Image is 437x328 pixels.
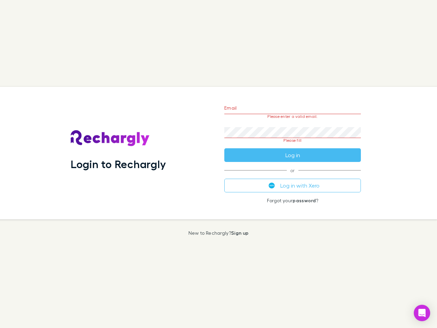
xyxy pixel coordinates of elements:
p: Forgot your ? [224,198,361,203]
h1: Login to Rechargly [71,158,166,170]
a: password [293,197,316,203]
p: New to Rechargly? [188,230,249,236]
button: Log in [224,148,361,162]
a: Sign up [231,230,249,236]
p: Please enter a valid email. [224,114,361,119]
img: Xero's logo [269,182,275,189]
button: Log in with Xero [224,179,361,192]
span: or [224,170,361,170]
div: Open Intercom Messenger [414,305,430,321]
img: Rechargly's Logo [71,130,150,147]
p: Please fill [224,138,361,143]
